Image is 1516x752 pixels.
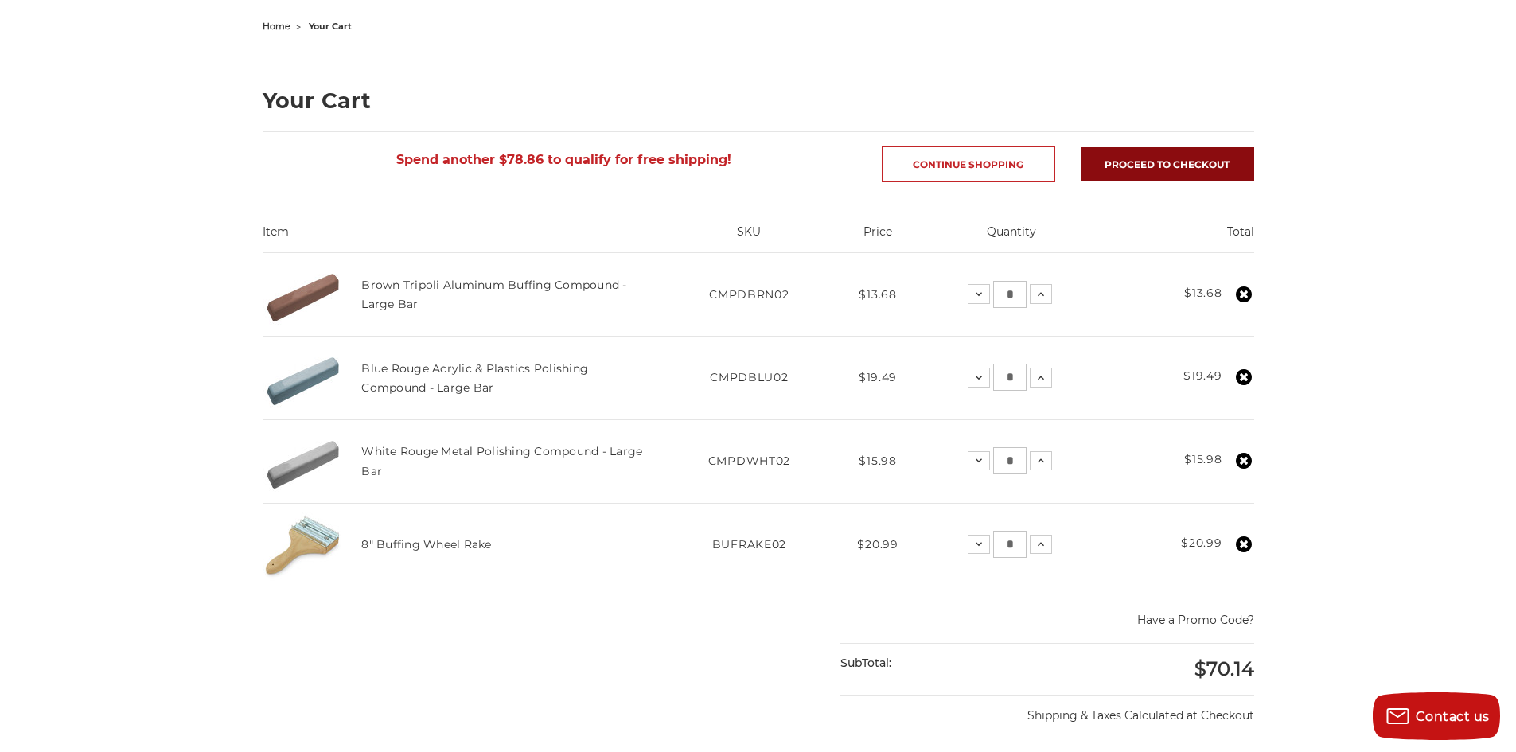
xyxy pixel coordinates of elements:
[710,370,788,384] span: CMPDBLU02
[993,281,1027,308] input: Brown Tripoli Aluminum Buffing Compound - Large Bar Quantity:
[882,146,1055,182] a: Continue Shopping
[1102,224,1254,252] th: Total
[663,224,835,252] th: SKU
[836,224,921,252] th: Price
[263,224,664,252] th: Item
[263,338,342,418] img: Blue rouge polishing compound
[1181,536,1222,550] strong: $20.99
[361,361,588,395] a: Blue Rouge Acrylic & Plastics Polishing Compound - Large Bar
[361,537,491,551] a: 8" Buffing Wheel Rake
[263,505,342,585] img: 8 inch single handle buffing wheel rake
[921,224,1102,252] th: Quantity
[993,364,1027,391] input: Blue Rouge Acrylic & Plastics Polishing Compound - Large Bar Quantity:
[263,90,1254,111] h1: Your Cart
[709,287,789,302] span: CMPDBRN02
[1184,286,1222,300] strong: $13.68
[840,644,1047,683] div: SubTotal:
[993,531,1027,558] input: 8" Buffing Wheel Rake Quantity:
[708,454,790,468] span: CMPDWHT02
[263,422,342,501] img: White Rouge Buffing Compound
[1194,657,1254,680] span: $70.14
[857,537,898,551] span: $20.99
[1373,692,1500,740] button: Contact us
[840,695,1253,724] p: Shipping & Taxes Calculated at Checkout
[361,278,626,311] a: Brown Tripoli Aluminum Buffing Compound - Large Bar
[1081,147,1254,181] a: Proceed to checkout
[396,152,731,167] span: Spend another $78.86 to qualify for free shipping!
[309,21,352,32] span: your cart
[1416,709,1490,724] span: Contact us
[263,21,290,32] a: home
[1183,368,1222,383] strong: $19.49
[1184,452,1222,466] strong: $15.98
[712,537,786,551] span: BUFRAKE02
[263,255,342,334] img: Brown Tripoli Aluminum Buffing Compound
[361,444,642,477] a: White Rouge Metal Polishing Compound - Large Bar
[1137,612,1254,629] button: Have a Promo Code?
[859,454,896,468] span: $15.98
[859,370,897,384] span: $19.49
[859,287,896,302] span: $13.68
[993,447,1027,474] input: White Rouge Metal Polishing Compound - Large Bar Quantity:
